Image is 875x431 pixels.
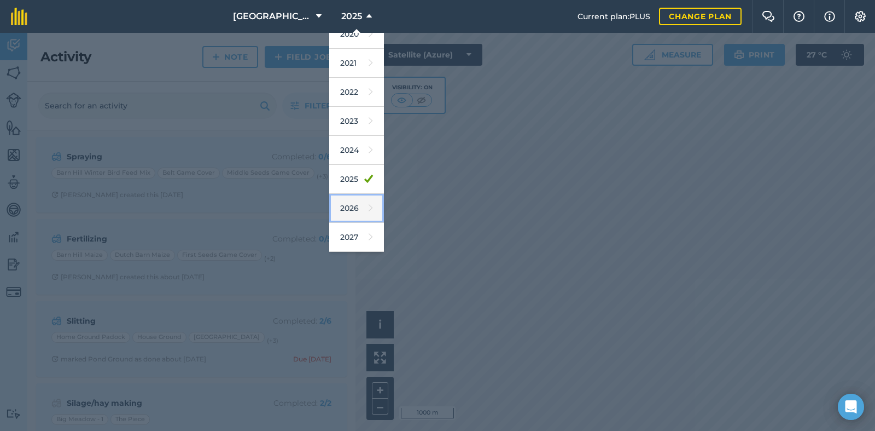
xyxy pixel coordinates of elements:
a: 2024 [329,136,384,165]
img: svg+xml;base64,PHN2ZyB4bWxucz0iaHR0cDovL3d3dy53My5vcmcvMjAwMC9zdmciIHdpZHRoPSIxNyIgaGVpZ2h0PSIxNy... [824,10,835,23]
span: Current plan : PLUS [577,10,650,22]
a: Change plan [659,8,742,25]
img: fieldmargin Logo [11,8,27,25]
img: Two speech bubbles overlapping with the left bubble in the forefront [762,11,775,22]
span: [GEOGRAPHIC_DATA] [233,10,312,23]
a: 2025 [329,165,384,194]
a: 2023 [329,107,384,136]
span: 2025 [341,10,362,23]
a: 2022 [329,78,384,107]
a: 2021 [329,49,384,78]
a: 2027 [329,223,384,252]
a: 2020 [329,20,384,49]
img: A question mark icon [792,11,806,22]
a: 2026 [329,194,384,223]
img: A cog icon [854,11,867,22]
div: Open Intercom Messenger [838,394,864,420]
